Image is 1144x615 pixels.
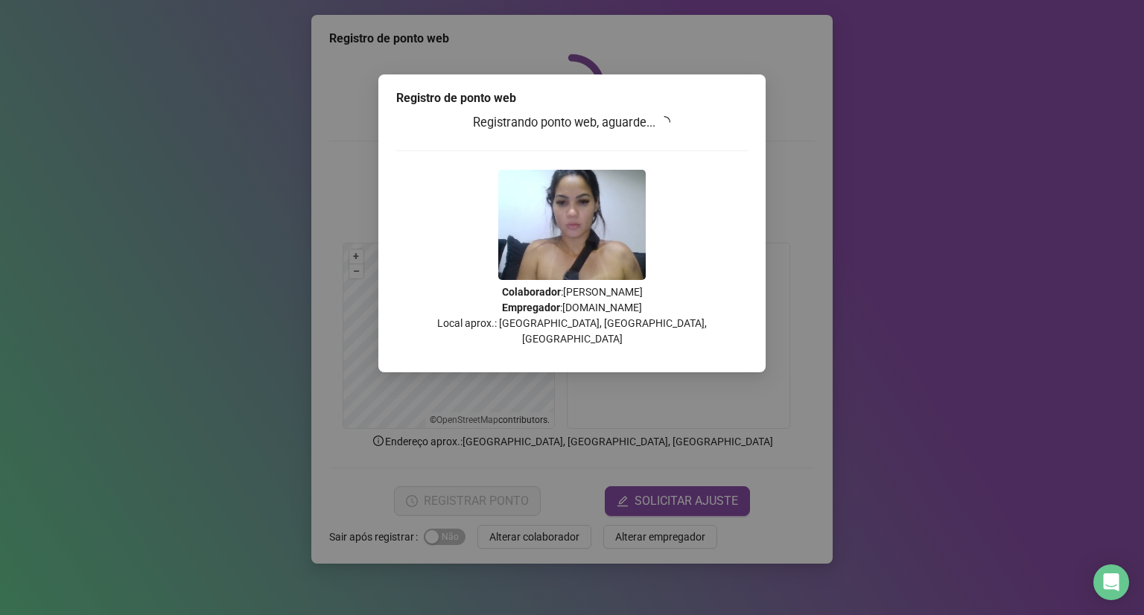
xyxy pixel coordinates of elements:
img: Z [498,170,646,280]
div: Open Intercom Messenger [1093,564,1129,600]
div: Registro de ponto web [396,89,748,107]
strong: Empregador [502,302,560,313]
span: loading [657,115,673,130]
p: : [PERSON_NAME] : [DOMAIN_NAME] Local aprox.: [GEOGRAPHIC_DATA], [GEOGRAPHIC_DATA], [GEOGRAPHIC_D... [396,284,748,347]
strong: Colaborador [502,286,561,298]
h3: Registrando ponto web, aguarde... [396,113,748,133]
